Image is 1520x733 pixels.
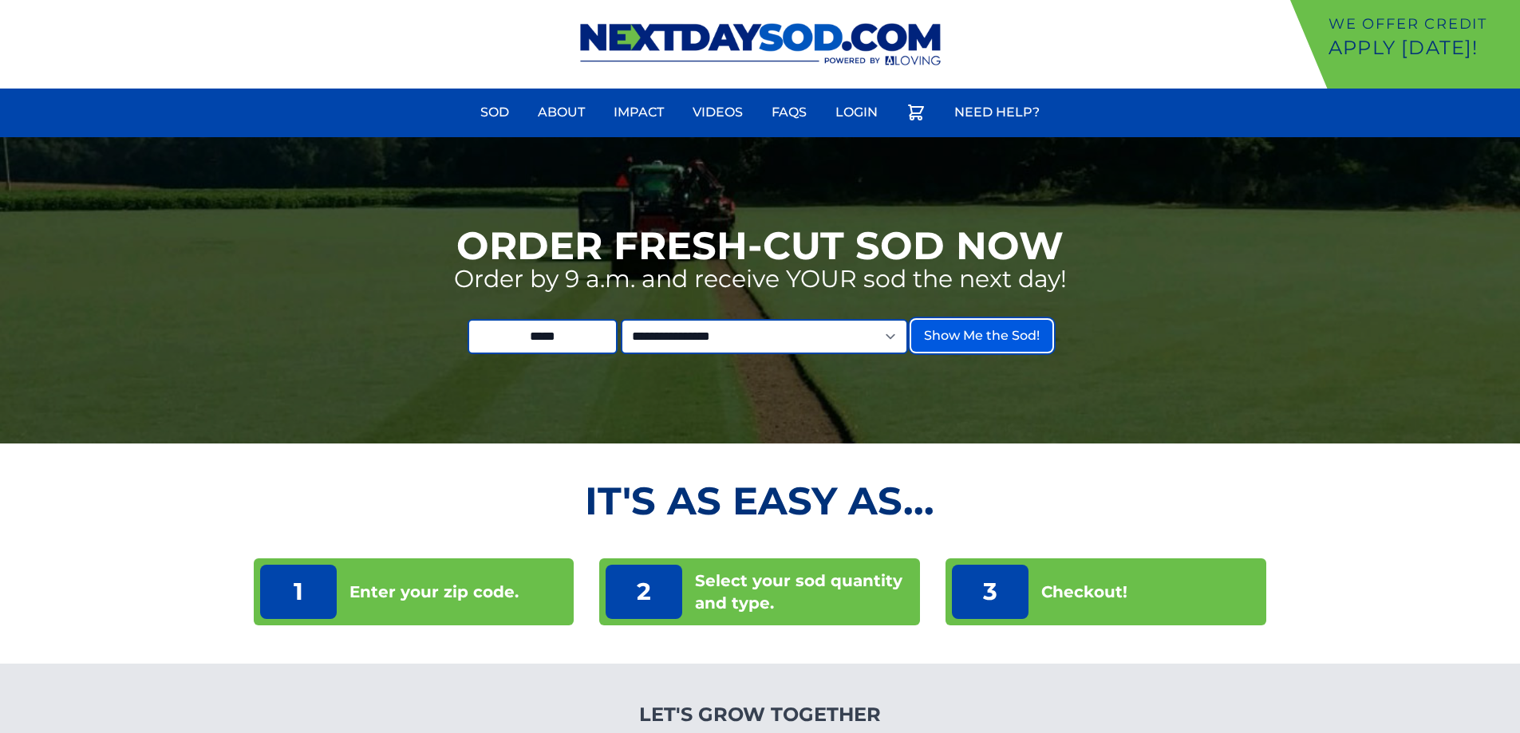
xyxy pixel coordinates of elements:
p: We offer Credit [1329,13,1514,35]
p: Enter your zip code. [349,581,519,603]
p: Checkout! [1041,581,1127,603]
p: Order by 9 a.m. and receive YOUR sod the next day! [454,265,1067,294]
p: Apply [DATE]! [1329,35,1514,61]
h1: Order Fresh-Cut Sod Now [456,227,1064,265]
a: Videos [683,93,752,132]
a: Impact [604,93,673,132]
p: 3 [952,565,1028,619]
p: 2 [606,565,682,619]
h2: It's as Easy As... [254,482,1267,520]
a: Sod [471,93,519,132]
button: Show Me the Sod! [911,320,1052,352]
p: 1 [260,565,337,619]
a: Need Help? [945,93,1049,132]
a: About [528,93,594,132]
h4: Let's Grow Together [554,702,966,727]
p: Select your sod quantity and type. [695,569,914,614]
a: FAQs [762,93,816,132]
a: Login [826,93,887,132]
